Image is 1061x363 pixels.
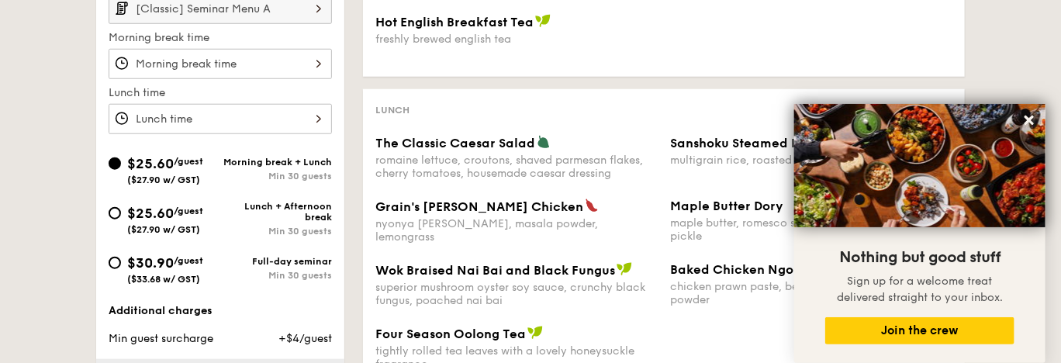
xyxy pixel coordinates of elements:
[670,262,842,277] span: Baked Chicken Ngoh Hiang
[127,175,200,185] span: ($27.90 w/ GST)
[174,206,203,216] span: /guest
[109,207,121,220] input: $25.60/guest($27.90 w/ GST)Lunch + Afternoon breakMin 30 guests
[109,30,332,46] label: Morning break time
[670,280,952,306] div: chicken prawn paste, beancurd skin, five-spice powder
[127,274,200,285] span: ($33.68 w/ GST)
[585,199,599,213] img: icon-spicy.37a8142b.svg
[670,199,783,213] span: Maple Butter Dory
[220,270,332,281] div: Min 30 guests
[375,33,658,46] div: freshly brewed english tea
[127,155,174,172] span: $25.60
[220,157,332,168] div: Morning break + Lunch
[127,205,174,222] span: $25.60
[375,154,658,180] div: romaine lettuce, croutons, shaved parmesan flakes, cherry tomatoes, housemade caesar dressing
[127,254,174,271] span: $30.90
[825,317,1014,344] button: Join the crew
[220,171,332,181] div: Min 30 guests
[535,14,551,28] img: icon-vegan.f8ff3823.svg
[670,154,952,167] div: multigrain rice, roasted black soybean
[375,263,615,278] span: Wok Braised Nai Bai and Black Fungus
[220,201,332,223] div: Lunch + Afternoon break
[109,332,213,345] span: Min guest surcharge
[375,217,658,244] div: nyonya [PERSON_NAME], masala powder, lemongrass
[109,104,332,134] input: Lunch time
[109,85,332,101] label: Lunch time
[109,157,121,170] input: $25.60/guest($27.90 w/ GST)Morning break + LunchMin 30 guests
[527,326,543,340] img: icon-vegan.f8ff3823.svg
[375,15,534,29] span: Hot English Breakfast Tea
[174,255,203,266] span: /guest
[278,332,332,345] span: +$4/guest
[794,104,1045,227] img: DSC07876-Edit02-Large.jpeg
[109,49,332,79] input: Morning break time
[375,327,526,341] span: Four Season Oolong Tea
[375,281,658,307] div: superior mushroom oyster soy sauce, crunchy black fungus, poached nai bai
[220,256,332,267] div: Full-day seminar
[127,224,200,235] span: ($27.90 w/ GST)
[839,248,1001,267] span: Nothing but good stuff
[375,105,410,116] span: Lunch
[375,199,583,214] span: Grain's [PERSON_NAME] Chicken
[109,257,121,269] input: $30.90/guest($33.68 w/ GST)Full-day seminarMin 30 guests
[220,226,332,237] div: Min 30 guests
[670,136,818,150] span: Sanshoku Steamed Rice
[837,275,1003,304] span: Sign up for a welcome treat delivered straight to your inbox.
[537,135,551,149] img: icon-vegetarian.fe4039eb.svg
[109,303,332,319] div: Additional charges
[174,156,203,167] span: /guest
[1017,108,1042,133] button: Close
[375,136,535,150] span: The Classic Caesar Salad
[617,262,632,276] img: icon-vegan.f8ff3823.svg
[670,216,952,243] div: maple butter, romesco sauce, raisin, cherry tomato pickle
